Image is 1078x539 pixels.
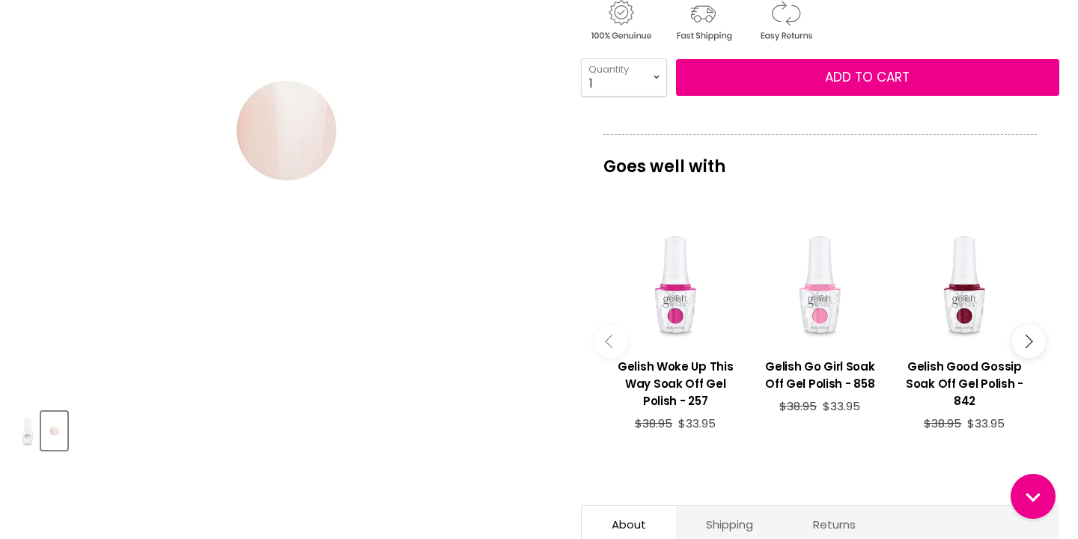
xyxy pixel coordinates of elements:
div: Product thumbnails [16,407,557,450]
a: View product:Gelish Good Gossip Soak Off Gel Polish - 842 [900,347,1029,417]
button: Add to cart [676,59,1059,97]
span: $38.95 [779,398,817,414]
h3: Gelish Woke Up This Way Soak Off Gel Polish - 257 [611,358,740,409]
span: $33.95 [967,415,1005,431]
span: $38.95 [635,415,672,431]
span: $33.95 [678,415,716,431]
span: Add to cart [825,68,910,86]
img: Gelish Heaven Sent Soak Off Gel Polish [43,413,66,448]
button: Gelish Heaven Sent Soak Off Gel Polish - 001 [19,412,37,450]
select: Quantity [581,58,667,96]
span: $38.95 [924,415,961,431]
button: Gelish Heaven Sent Soak Off Gel Polish [41,412,67,450]
span: $33.95 [823,398,860,414]
a: View product:Gelish Woke Up This Way Soak Off Gel Polish - 257 [611,347,740,417]
img: Gelish Heaven Sent Soak Off Gel Polish - 001 [20,413,35,448]
h3: Gelish Go Girl Soak Off Gel Polish - 858 [755,358,885,392]
p: Goes well with [603,134,1037,183]
h3: Gelish Good Gossip Soak Off Gel Polish - 842 [900,358,1029,409]
iframe: Gorgias live chat messenger [1003,469,1063,524]
a: View product:Gelish Go Girl Soak Off Gel Polish - 858 [755,347,885,400]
